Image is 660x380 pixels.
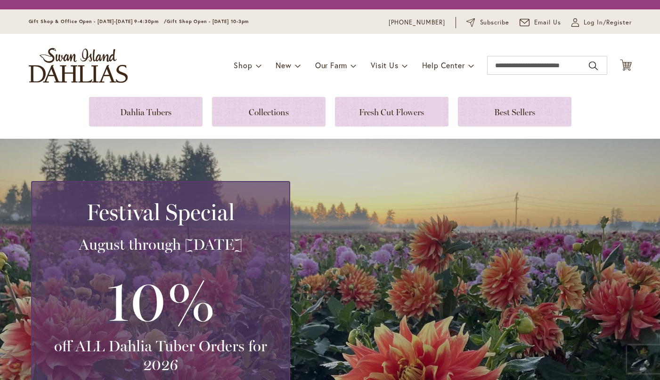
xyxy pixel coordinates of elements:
[43,235,278,254] h3: August through [DATE]
[571,18,632,27] a: Log In/Register
[520,18,561,27] a: Email Us
[29,48,128,83] a: store logo
[422,60,465,70] span: Help Center
[480,18,510,27] span: Subscribe
[389,18,446,27] a: [PHONE_NUMBER]
[315,60,347,70] span: Our Farm
[29,18,167,24] span: Gift Shop & Office Open - [DATE]-[DATE] 9-4:30pm /
[466,18,509,27] a: Subscribe
[43,337,278,374] h3: off ALL Dahlia Tuber Orders for 2026
[589,58,597,73] button: Search
[43,199,278,225] h2: Festival Special
[371,60,398,70] span: Visit Us
[276,60,291,70] span: New
[534,18,561,27] span: Email Us
[167,18,249,24] span: Gift Shop Open - [DATE] 10-3pm
[43,263,278,337] h3: 10%
[584,18,632,27] span: Log In/Register
[234,60,252,70] span: Shop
